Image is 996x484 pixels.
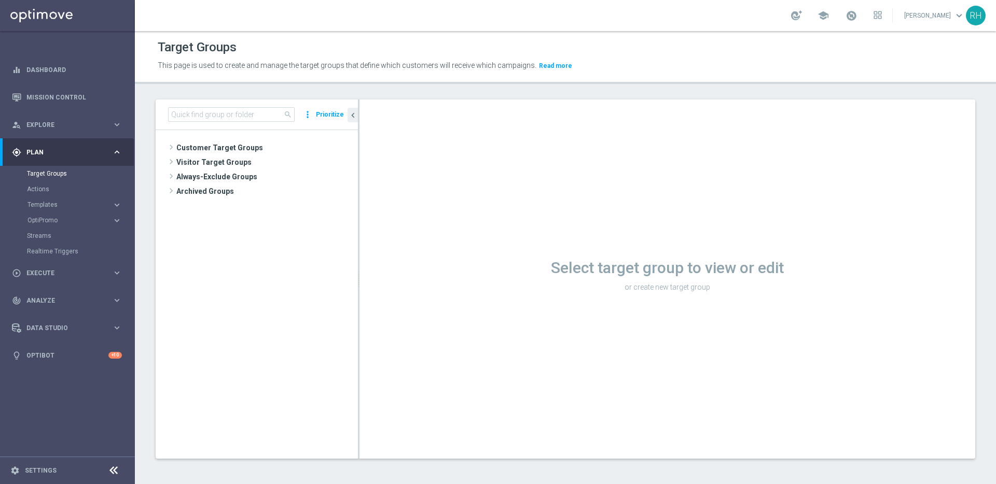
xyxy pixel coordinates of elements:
[27,247,108,255] a: Realtime Triggers
[359,259,975,277] h1: Select target group to view or edit
[284,110,292,119] span: search
[26,149,112,155] span: Plan
[27,166,134,181] div: Target Groups
[11,296,122,305] button: track_changes Analyze keyboard_arrow_right
[176,140,358,155] span: Customer Target Groups
[27,212,134,228] div: OptiPromo
[12,65,21,75] i: equalizer
[302,107,313,122] i: more_vert
[158,40,237,55] h1: Target Groups
[11,324,122,332] button: Data Studio keyboard_arrow_right
[27,202,112,208] div: Templates
[112,147,122,157] i: keyboard_arrow_right
[112,120,122,130] i: keyboard_arrow_right
[903,8,966,23] a: [PERSON_NAME]keyboard_arrow_down
[359,282,975,292] p: or create new target group
[12,323,112,333] div: Data Studio
[11,269,122,277] button: play_circle_outline Execute keyboard_arrow_right
[11,93,122,102] button: Mission Control
[27,216,122,224] button: OptiPromo keyboard_arrow_right
[27,197,134,212] div: Templates
[11,351,122,360] button: lightbulb Optibot +10
[953,10,965,21] span: keyboard_arrow_down
[26,270,112,276] span: Execute
[12,296,112,305] div: Analyze
[12,120,21,130] i: person_search
[818,10,829,21] span: school
[27,217,102,223] span: OptiPromo
[12,83,122,111] div: Mission Control
[12,351,21,360] i: lightbulb
[26,83,122,111] a: Mission Control
[26,122,112,128] span: Explore
[12,268,112,278] div: Execute
[11,121,122,129] button: person_search Explore keyboard_arrow_right
[176,184,358,198] span: Archived Groups
[112,216,122,225] i: keyboard_arrow_right
[112,295,122,305] i: keyboard_arrow_right
[26,56,122,83] a: Dashboard
[11,148,122,156] button: gps_fixed Plan keyboard_arrow_right
[168,107,295,122] input: Quick find group or folder
[11,66,122,74] button: equalizer Dashboard
[12,148,112,157] div: Plan
[348,110,358,120] i: chevron_left
[112,200,122,210] i: keyboard_arrow_right
[26,341,108,369] a: Optibot
[112,268,122,278] i: keyboard_arrow_right
[27,201,122,209] button: Templates keyboard_arrow_right
[27,217,112,223] div: OptiPromo
[12,268,21,278] i: play_circle_outline
[176,169,358,184] span: Always-Exclude Groups
[26,325,112,331] span: Data Studio
[10,466,20,475] i: settings
[108,352,122,359] div: +10
[12,120,112,130] div: Explore
[12,56,122,83] div: Dashboard
[176,155,358,169] span: Visitor Target Groups
[12,296,21,305] i: track_changes
[314,108,345,122] button: Prioritize
[966,6,986,25] div: RH
[27,228,134,244] div: Streams
[27,202,102,208] span: Templates
[348,108,358,122] button: chevron_left
[27,232,108,240] a: Streams
[12,148,21,157] i: gps_fixed
[27,244,134,259] div: Realtime Triggers
[538,60,573,72] button: Read more
[112,323,122,333] i: keyboard_arrow_right
[25,467,57,474] a: Settings
[27,169,108,178] a: Target Groups
[27,185,108,193] a: Actions
[158,61,536,69] span: This page is used to create and manage the target groups that define which customers will receive...
[26,297,112,304] span: Analyze
[27,181,134,197] div: Actions
[12,341,122,369] div: Optibot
